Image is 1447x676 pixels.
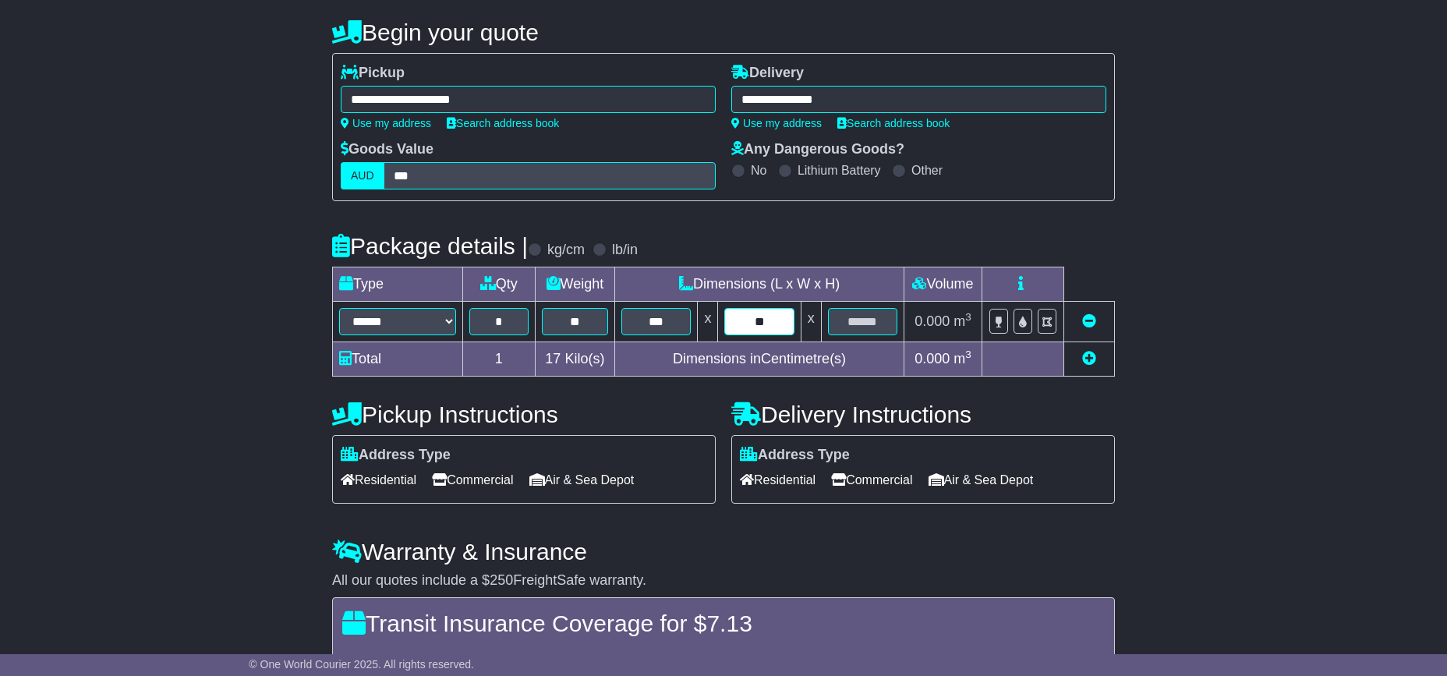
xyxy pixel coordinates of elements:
[341,468,416,492] span: Residential
[547,242,585,259] label: kg/cm
[341,117,431,129] a: Use my address
[342,611,1105,636] h4: Transit Insurance Coverage for $
[615,342,904,377] td: Dimensions in Centimetre(s)
[929,468,1034,492] span: Air & Sea Depot
[904,267,982,302] td: Volume
[341,162,384,189] label: AUD
[706,611,752,636] span: 7.13
[740,468,815,492] span: Residential
[463,267,536,302] td: Qty
[432,468,513,492] span: Commercial
[490,572,513,588] span: 250
[333,342,463,377] td: Total
[545,351,561,366] span: 17
[915,313,950,329] span: 0.000
[953,313,971,329] span: m
[615,267,904,302] td: Dimensions (L x W x H)
[831,468,912,492] span: Commercial
[801,302,821,342] td: x
[535,342,615,377] td: Kilo(s)
[751,163,766,178] label: No
[249,658,474,671] span: © One World Courier 2025. All rights reserved.
[341,447,451,464] label: Address Type
[798,163,881,178] label: Lithium Battery
[529,468,635,492] span: Air & Sea Depot
[332,572,1115,589] div: All our quotes include a $ FreightSafe warranty.
[332,233,528,259] h4: Package details |
[447,117,559,129] a: Search address book
[915,351,950,366] span: 0.000
[740,447,850,464] label: Address Type
[911,163,943,178] label: Other
[731,141,904,158] label: Any Dangerous Goods?
[612,242,638,259] label: lb/in
[535,267,615,302] td: Weight
[463,342,536,377] td: 1
[731,65,804,82] label: Delivery
[731,402,1115,427] h4: Delivery Instructions
[341,141,433,158] label: Goods Value
[1082,313,1096,329] a: Remove this item
[333,267,463,302] td: Type
[837,117,950,129] a: Search address book
[965,311,971,323] sup: 3
[332,402,716,427] h4: Pickup Instructions
[731,117,822,129] a: Use my address
[341,65,405,82] label: Pickup
[698,302,718,342] td: x
[1082,351,1096,366] a: Add new item
[332,539,1115,565] h4: Warranty & Insurance
[953,351,971,366] span: m
[332,19,1115,45] h4: Begin your quote
[965,349,971,360] sup: 3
